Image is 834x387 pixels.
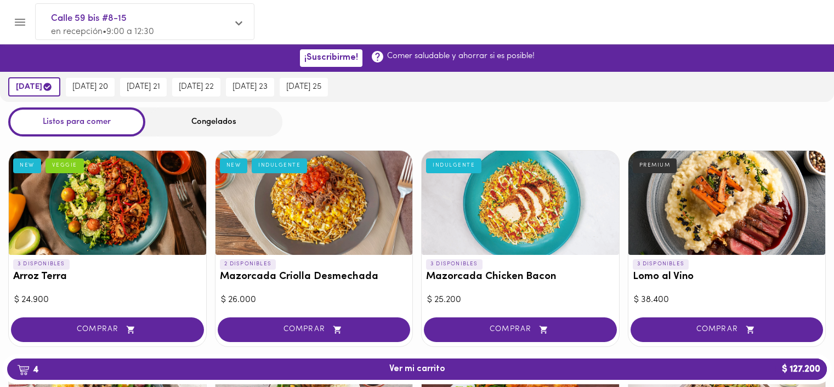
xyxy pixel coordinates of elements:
[179,82,214,92] span: [DATE] 22
[51,27,154,36] span: en recepción • 9:00 a 12:30
[438,325,603,334] span: COMPRAR
[8,77,60,96] button: [DATE]
[300,49,362,66] button: ¡Suscribirme!
[46,158,84,173] div: VEGGIE
[389,364,445,374] span: Ver mi carrito
[17,365,30,375] img: cart.png
[775,358,827,380] b: $ 127.200
[120,78,167,96] button: [DATE] 21
[387,50,535,62] p: Comer saludable y ahorrar si es posible!
[252,158,307,173] div: INDULGENTE
[25,325,190,334] span: COMPRAR
[633,271,821,283] h3: Lomo al Vino
[218,317,411,342] button: COMPRAR
[220,259,276,269] p: 2 DISPONIBLES
[631,317,824,342] button: COMPRAR
[226,78,274,96] button: [DATE] 23
[51,12,228,26] span: Calle 59 bis #8-15
[633,158,677,173] div: PREMIUM
[13,158,41,173] div: NEW
[280,78,328,96] button: [DATE] 25
[221,294,407,306] div: $ 26.000
[127,82,160,92] span: [DATE] 21
[11,317,204,342] button: COMPRAR
[231,325,397,334] span: COMPRAR
[172,78,220,96] button: [DATE] 22
[633,259,689,269] p: 3 DISPONIBLES
[426,259,483,269] p: 3 DISPONIBLES
[628,151,826,255] div: Lomo al Vino
[145,107,282,136] div: Congelados
[286,82,321,92] span: [DATE] 25
[13,259,70,269] p: 3 DISPONIBLES
[634,294,820,306] div: $ 38.400
[8,107,145,136] div: Listos para comer
[427,294,614,306] div: $ 25.200
[215,151,413,255] div: Mazorcada Criolla Desmechada
[9,151,206,255] div: Arroz Terra
[426,271,615,283] h3: Mazorcada Chicken Bacon
[7,358,827,380] button: 4Ver mi carrito$ 127.200
[422,151,619,255] div: Mazorcada Chicken Bacon
[220,158,248,173] div: NEW
[13,271,202,283] h3: Arroz Terra
[16,82,53,92] span: [DATE]
[10,362,45,377] b: 4
[220,271,409,283] h3: Mazorcada Criolla Desmechada
[304,53,358,63] span: ¡Suscribirme!
[14,294,201,306] div: $ 24.900
[72,82,108,92] span: [DATE] 20
[426,158,481,173] div: INDULGENTE
[424,317,617,342] button: COMPRAR
[644,325,810,334] span: COMPRAR
[66,78,115,96] button: [DATE] 20
[232,82,268,92] span: [DATE] 23
[7,9,33,36] button: Menu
